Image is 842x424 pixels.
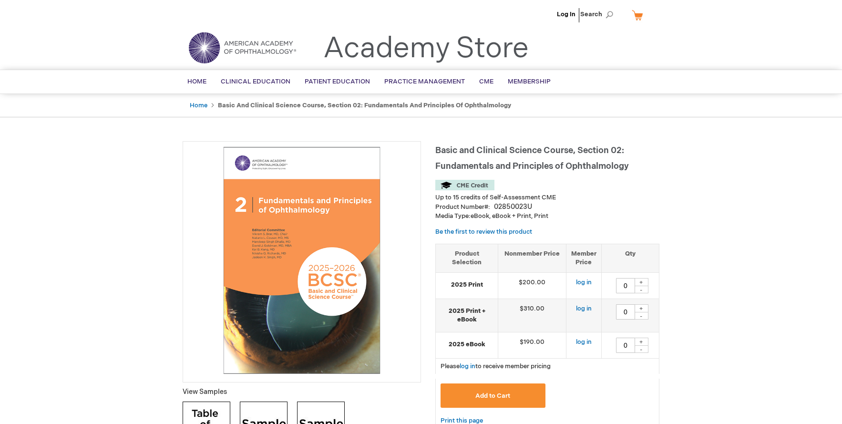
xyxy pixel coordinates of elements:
input: Qty [616,278,635,293]
a: Be the first to review this product [435,228,532,236]
strong: 2025 Print [441,280,493,290]
img: Basic and Clinical Science Course, Section 02: Fundamentals and Principles of Ophthalmology [188,146,416,374]
strong: Basic and Clinical Science Course, Section 02: Fundamentals and Principles of Ophthalmology [218,102,511,109]
span: Clinical Education [221,78,290,85]
input: Qty [616,338,635,353]
td: $200.00 [498,272,566,299]
strong: 2025 Print + eBook [441,307,493,324]
a: Log In [557,10,575,18]
a: log in [460,362,475,370]
div: - [634,312,648,320]
strong: Product Number [435,203,490,211]
td: $190.00 [498,332,566,358]
span: Patient Education [305,78,370,85]
th: Member Price [566,244,601,272]
strong: 2025 eBook [441,340,493,349]
span: Please to receive member pricing [441,362,551,370]
span: CME [479,78,493,85]
div: 02850023U [494,202,532,212]
td: $310.00 [498,299,566,332]
a: log in [576,338,592,346]
a: Home [190,102,207,109]
span: Home [187,78,206,85]
span: Add to Cart [475,392,510,400]
strong: Media Type: [435,212,471,220]
p: eBook, eBook + Print, Print [435,212,659,221]
li: Up to 15 credits of Self-Assessment CME [435,193,659,202]
a: log in [576,279,592,286]
th: Nonmember Price [498,244,566,272]
div: - [634,286,648,293]
p: View Samples [183,387,421,397]
th: Qty [601,244,659,272]
span: Practice Management [384,78,465,85]
a: log in [576,305,592,312]
div: + [634,338,648,346]
a: Academy Store [323,31,529,66]
span: Basic and Clinical Science Course, Section 02: Fundamentals and Principles of Ophthalmology [435,145,629,171]
div: + [634,278,648,286]
div: - [634,345,648,353]
button: Add to Cart [441,383,545,408]
th: Product Selection [436,244,498,272]
img: CME Credit [435,180,494,190]
input: Qty [616,304,635,320]
div: + [634,304,648,312]
span: Search [580,5,616,24]
span: Membership [508,78,551,85]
